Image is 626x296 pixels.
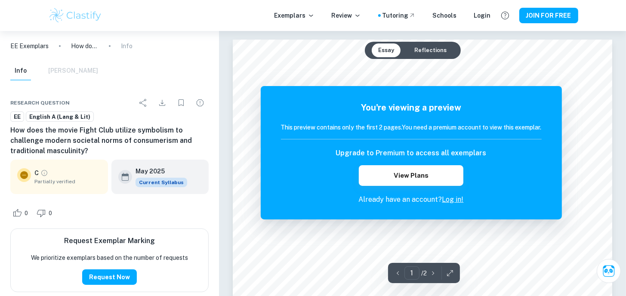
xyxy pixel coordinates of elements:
a: Log in! [442,195,464,203]
p: Already have an account? [281,194,542,205]
div: This exemplar is based on the current syllabus. Feel free to refer to it for inspiration/ideas wh... [136,178,187,187]
a: Tutoring [382,11,416,20]
a: Login [474,11,491,20]
button: Help and Feedback [498,8,512,23]
p: / 2 [421,268,427,278]
button: JOIN FOR FREE [519,8,578,23]
button: Essay [372,43,401,57]
a: Schools [433,11,457,20]
span: Current Syllabus [136,178,187,187]
div: Report issue [191,94,209,111]
p: We prioritize exemplars based on the number of requests [31,253,188,262]
h6: This preview contains only the first 2 pages. You need a premium account to view this exemplar. [281,123,542,132]
span: EE [11,113,24,121]
p: C [34,168,39,178]
a: Grade partially verified [40,169,48,177]
div: Dislike [34,206,57,220]
p: Review [332,11,361,20]
div: Bookmark [173,94,190,111]
a: EE Exemplars [10,41,49,51]
div: Share [135,94,152,111]
p: How does the movie Fight Club utilize symbolism to challenge modern societal norms of consumerism... [71,41,99,51]
h5: You're viewing a preview [281,101,542,114]
p: Exemplars [274,11,315,20]
h6: How does the movie Fight Club utilize symbolism to challenge modern societal norms of consumerism... [10,125,209,156]
h6: Request Exemplar Marking [64,236,155,246]
h6: May 2025 [136,166,180,176]
button: Info [10,62,31,80]
div: Like [10,206,33,220]
button: Reflections [408,43,454,57]
h6: Upgrade to Premium to access all exemplars [336,148,487,158]
span: English A (Lang & Lit) [26,113,93,121]
span: 0 [44,209,57,218]
a: EE [10,111,24,122]
button: Request Now [82,269,137,285]
p: Info [121,41,133,51]
div: Download [154,94,171,111]
a: English A (Lang & Lit) [26,111,94,122]
span: Research question [10,99,70,107]
button: View Plans [359,165,463,186]
span: Partially verified [34,178,101,185]
button: Ask Clai [597,259,621,283]
span: 0 [20,209,33,218]
img: Clastify logo [48,7,103,24]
